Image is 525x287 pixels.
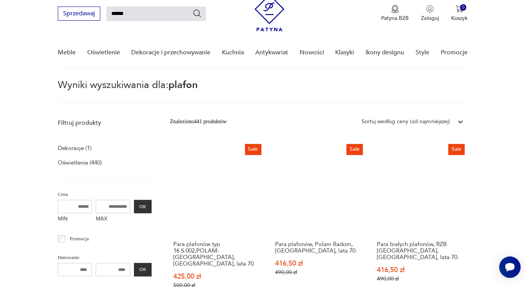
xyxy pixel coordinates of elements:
[362,117,450,126] div: Sortuj według ceny (od najmniejszej)
[222,38,244,67] a: Kuchnia
[440,38,467,67] a: Promocje
[381,5,409,22] button: Patyna B2B
[70,235,89,243] p: Promocja
[58,157,102,168] a: Oświetlenie (440)
[499,256,520,278] iframe: Smartsupp widget button
[58,213,92,225] label: MIN
[134,263,152,276] button: OK
[426,5,434,13] img: Ikonka użytkownika
[58,80,467,103] p: Wyniki wyszukiwania dla:
[58,190,152,199] p: Cena
[377,267,464,273] p: 416,50 zł
[58,253,152,262] p: Datowanie
[377,276,464,282] p: 490,00 zł
[455,5,463,13] img: Ikona koszyka
[451,15,467,22] p: Koszyk
[96,213,130,225] label: MAX
[391,5,399,13] img: Ikona medalu
[173,241,261,267] h3: Para plafonów typ 16.S.002,POLAM-[GEOGRAPHIC_DATA], [GEOGRAPHIC_DATA], lata 70.
[87,38,120,67] a: Oświetlenie
[131,38,210,67] a: Dekoracje i przechowywanie
[381,5,409,22] a: Ikona medaluPatyna B2B
[365,38,404,67] a: Ikony designu
[275,241,362,254] h3: Para plafonów, Polam Radom, [GEOGRAPHIC_DATA], lata 70.
[421,5,439,22] button: Zaloguj
[58,38,76,67] a: Meble
[299,38,324,67] a: Nowości
[170,117,227,126] div: Znaleziono 441 produktów
[415,38,429,67] a: Style
[381,15,409,22] p: Patyna B2B
[58,11,100,17] a: Sprzedawaj
[377,241,464,261] h3: Para białych plafonów, RZB [GEOGRAPHIC_DATA], [GEOGRAPHIC_DATA], lata 70.
[58,7,100,21] button: Sprzedawaj
[421,15,439,22] p: Zaloguj
[168,78,198,92] span: plafon
[460,4,466,11] div: 0
[173,273,261,280] p: 425,00 zł
[134,200,152,213] button: OK
[451,5,467,22] button: 0Koszyk
[255,38,288,67] a: Antykwariat
[335,38,354,67] a: Klasyki
[58,119,152,127] p: Filtruj produkty
[192,9,202,18] button: Szukaj
[275,260,362,267] p: 416,50 zł
[275,269,362,276] p: 490,00 zł
[58,143,91,153] a: Dekoracje (1)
